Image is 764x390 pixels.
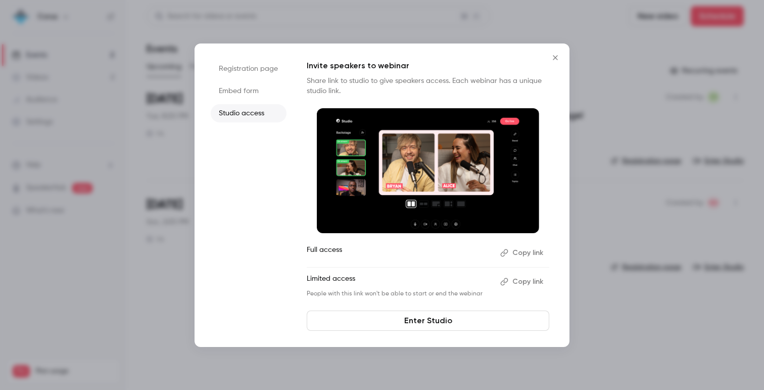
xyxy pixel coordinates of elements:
button: Close [545,48,565,68]
p: Share link to studio to give speakers access. Each webinar has a unique studio link. [307,76,549,96]
li: Registration page [211,60,287,78]
button: Copy link [496,274,549,290]
p: Limited access [307,274,492,290]
button: Copy link [496,245,549,261]
p: People with this link won't be able to start or end the webinar [307,290,492,298]
a: Enter Studio [307,311,549,331]
li: Studio access [211,104,287,122]
p: Full access [307,245,492,261]
li: Embed form [211,82,287,100]
p: Invite speakers to webinar [307,60,549,72]
img: Invite speakers to webinar [317,108,539,234]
